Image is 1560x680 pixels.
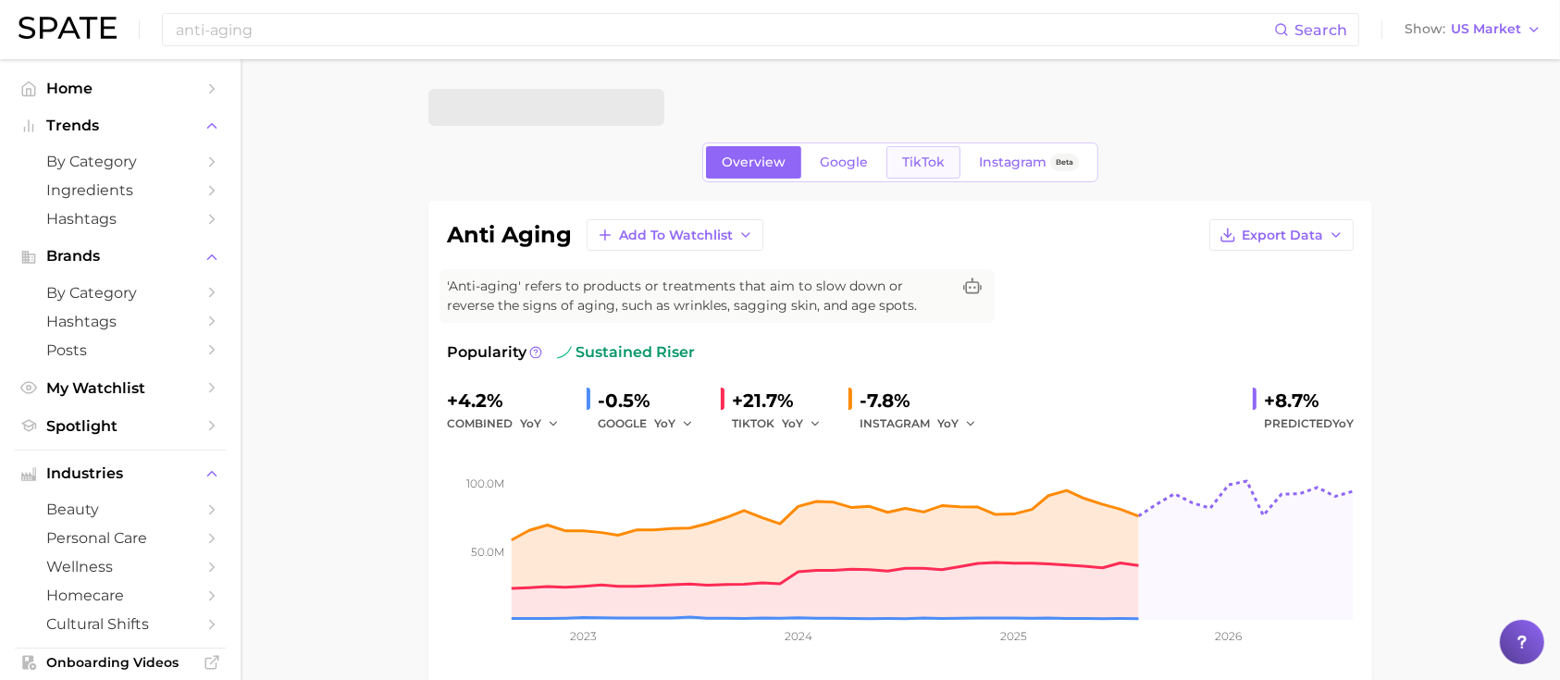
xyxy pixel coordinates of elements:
tspan: 2026 [1216,629,1243,643]
div: +21.7% [732,386,834,415]
span: TikTok [902,155,945,170]
a: Ingredients [15,176,226,204]
tspan: 2024 [785,629,812,643]
div: TIKTOK [732,413,834,435]
a: beauty [15,495,226,524]
button: ShowUS Market [1400,18,1546,42]
span: by Category [46,284,194,302]
span: Predicted [1264,413,1354,435]
span: sustained riser [557,341,695,364]
span: Industries [46,465,194,482]
div: INSTAGRAM [860,413,989,435]
span: YoY [520,415,541,431]
a: by Category [15,147,226,176]
a: Hashtags [15,204,226,233]
span: Beta [1056,155,1073,170]
a: Onboarding Videos [15,649,226,676]
span: My Watchlist [46,379,194,397]
span: Add to Watchlist [619,228,733,243]
a: My Watchlist [15,374,226,402]
a: Overview [706,146,801,179]
span: Hashtags [46,313,194,330]
span: cultural shifts [46,615,194,633]
button: Add to Watchlist [587,219,763,251]
span: Overview [722,155,786,170]
div: -0.5% [598,386,706,415]
span: Brands [46,248,194,265]
a: homecare [15,581,226,610]
span: Trends [46,117,194,134]
tspan: 2025 [1000,629,1027,643]
div: -7.8% [860,386,989,415]
a: Hashtags [15,307,226,336]
span: Export Data [1242,228,1323,243]
span: Ingredients [46,181,194,199]
span: Posts [46,341,194,359]
a: cultural shifts [15,610,226,638]
a: Home [15,74,226,103]
div: GOOGLE [598,413,706,435]
button: Trends [15,112,226,140]
span: Spotlight [46,417,194,435]
span: US Market [1451,24,1521,34]
a: Spotlight [15,412,226,440]
tspan: 2023 [570,629,597,643]
div: combined [447,413,572,435]
span: 'Anti-aging' refers to products or treatments that aim to slow down or reverse the signs of aging... [447,277,950,315]
span: wellness [46,558,194,575]
span: Hashtags [46,210,194,228]
span: Show [1405,24,1445,34]
button: Export Data [1209,219,1354,251]
span: homecare [46,587,194,604]
span: YoY [1332,416,1354,430]
span: Popularity [447,341,526,364]
button: YoY [937,413,977,435]
span: personal care [46,529,194,547]
a: by Category [15,278,226,307]
span: YoY [937,415,959,431]
span: beauty [46,501,194,518]
a: InstagramBeta [963,146,1095,179]
button: YoY [520,413,560,435]
div: +4.2% [447,386,572,415]
span: Home [46,80,194,97]
span: Google [820,155,868,170]
input: Search here for a brand, industry, or ingredient [174,14,1274,45]
span: Instagram [979,155,1046,170]
button: Brands [15,242,226,270]
span: Search [1294,21,1347,39]
a: wellness [15,552,226,581]
a: personal care [15,524,226,552]
span: YoY [654,415,675,431]
button: Industries [15,460,226,488]
button: YoY [654,413,694,435]
span: YoY [782,415,803,431]
span: by Category [46,153,194,170]
a: Google [804,146,884,179]
a: Posts [15,336,226,365]
button: YoY [782,413,822,435]
img: SPATE [19,17,117,39]
div: +8.7% [1264,386,1354,415]
span: Onboarding Videos [46,654,194,671]
h1: anti aging [447,224,572,246]
a: TikTok [886,146,960,179]
img: sustained riser [557,345,572,360]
